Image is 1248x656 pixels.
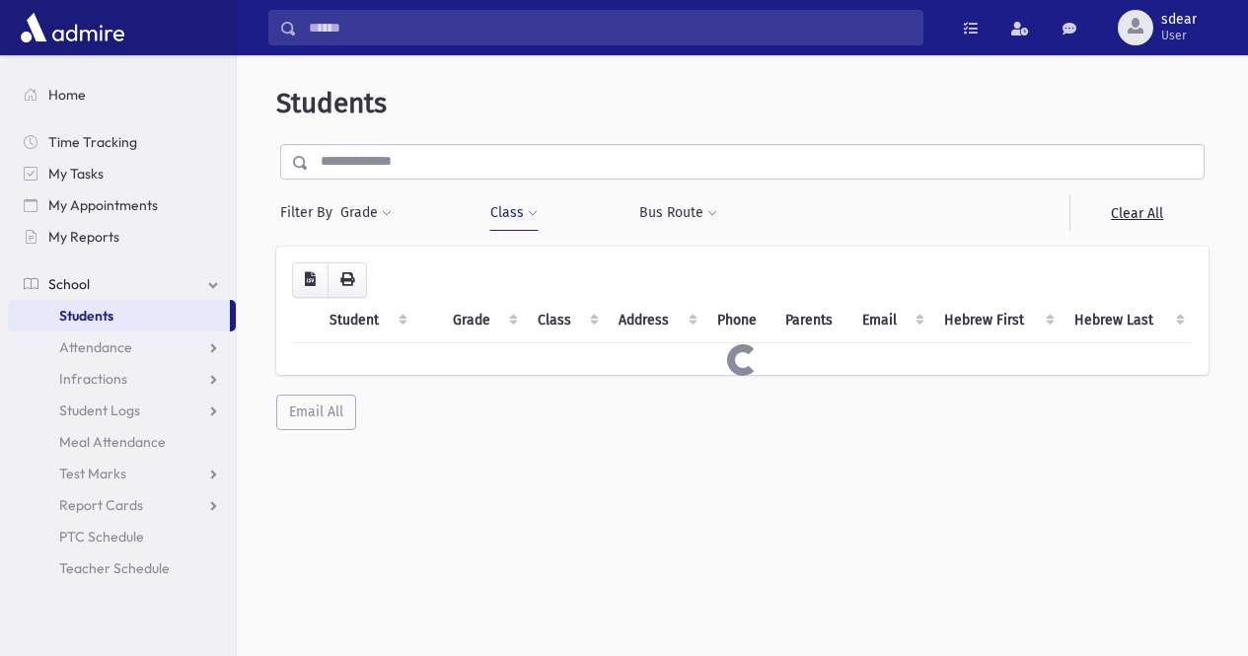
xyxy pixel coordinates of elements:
[8,395,236,426] a: Student Logs
[607,298,705,343] th: Address
[48,196,158,214] span: My Appointments
[8,268,236,300] a: School
[1161,28,1197,43] span: User
[328,262,367,298] button: Print
[59,559,170,577] span: Teacher Schedule
[489,195,539,231] button: Class
[638,195,718,231] button: Bus Route
[1069,195,1205,231] a: Clear All
[8,189,236,221] a: My Appointments
[318,298,415,343] th: Student
[8,458,236,489] a: Test Marks
[8,363,236,395] a: Infractions
[59,496,143,514] span: Report Cards
[932,298,1064,343] th: Hebrew First
[59,465,126,482] span: Test Marks
[441,298,526,343] th: Grade
[339,195,393,231] button: Grade
[1161,12,1197,28] span: sdear
[526,298,607,343] th: Class
[280,202,339,223] span: Filter By
[705,298,773,343] th: Phone
[8,300,230,331] a: Students
[8,521,236,552] a: PTC Schedule
[48,228,119,246] span: My Reports
[59,528,144,546] span: PTC Schedule
[8,79,236,110] a: Home
[8,426,236,458] a: Meal Attendance
[8,221,236,253] a: My Reports
[8,158,236,189] a: My Tasks
[276,395,356,430] button: Email All
[59,338,132,356] span: Attendance
[773,298,850,343] th: Parents
[59,433,166,451] span: Meal Attendance
[48,165,104,182] span: My Tasks
[59,370,127,388] span: Infractions
[292,262,329,298] button: CSV
[59,307,113,325] span: Students
[8,126,236,158] a: Time Tracking
[276,87,387,119] span: Students
[8,489,236,521] a: Report Cards
[59,401,140,419] span: Student Logs
[850,298,932,343] th: Email
[48,133,137,151] span: Time Tracking
[297,10,922,45] input: Search
[8,552,236,584] a: Teacher Schedule
[48,86,86,104] span: Home
[16,8,129,47] img: AdmirePro
[1063,298,1193,343] th: Hebrew Last
[8,331,236,363] a: Attendance
[48,275,90,293] span: School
